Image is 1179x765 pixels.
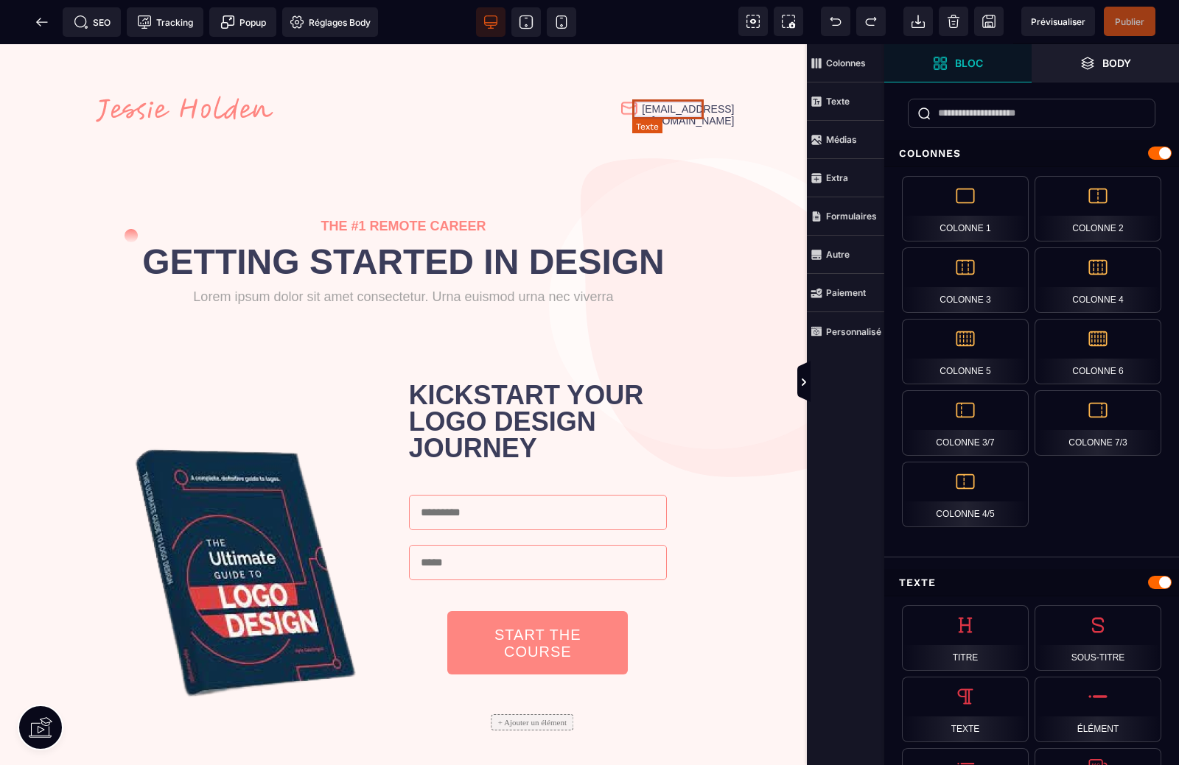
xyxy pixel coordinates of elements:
[1035,390,1161,456] div: Colonne 7/3
[22,171,785,194] text: THE #1 REMOTE CAREER
[902,605,1029,671] div: Titre
[738,7,768,36] span: Voir les composants
[22,194,785,242] text: GETTING STARTED IN DESIGN
[826,96,850,107] strong: Texte
[1031,16,1085,27] span: Prévisualiser
[826,211,877,222] strong: Formulaires
[63,7,121,37] span: Métadata SEO
[409,334,682,421] text: KICKSTART YOUR LOGO DESIGN JOURNEY
[807,236,884,274] span: Autre
[209,7,276,37] span: Créer une alerte modale
[137,15,193,29] span: Tracking
[807,159,884,197] span: Extra
[902,176,1029,242] div: Colonne 1
[826,172,848,183] strong: Extra
[884,44,1032,82] span: Ouvrir les blocs
[290,15,371,29] span: Réglages Body
[1104,7,1155,36] span: Enregistrer le contenu
[902,462,1029,527] div: Colonne 4/5
[826,326,881,337] strong: Personnalisé
[821,7,850,36] span: Défaire
[774,7,803,36] span: Capture d'écran
[826,287,866,298] strong: Paiement
[282,7,378,37] span: Favicon
[1035,319,1161,384] div: Colonne 6
[1035,605,1161,671] div: Sous-titre
[1035,176,1161,242] div: Colonne 2
[902,319,1029,384] div: Colonne 5
[220,15,266,29] span: Popup
[638,55,711,86] text: [EMAIL_ADDRESS][DOMAIN_NAME]
[955,57,983,68] strong: Bloc
[856,7,886,36] span: Rétablir
[903,7,933,36] span: Importer
[1102,57,1131,68] strong: Body
[547,7,576,37] span: Voir mobile
[476,7,505,37] span: Voir bureau
[117,401,368,660] img: 0050274fc65fb114b9ed82cf1830421a_download__1_-removebg-preview_1.png
[620,55,638,73] img: cb6c4b3ee664f54de325ce04952e4a63_Group_11_(1).png
[807,312,884,350] span: Personnalisé
[27,7,57,37] span: Retour
[884,361,899,405] span: Afficher les vues
[74,15,111,29] span: SEO
[1035,247,1161,313] div: Colonne 4
[902,247,1029,313] div: Colonne 3
[939,7,968,36] span: Nettoyage
[807,197,884,236] span: Formulaires
[1032,44,1179,82] span: Ouvrir les calques
[807,44,884,82] span: Colonnes
[902,390,1029,456] div: Colonne 3/7
[127,7,203,37] span: Code de suivi
[807,82,884,121] span: Texte
[826,134,857,145] strong: Médias
[1035,677,1161,742] div: Élément
[807,121,884,159] span: Médias
[902,677,1029,742] div: Texte
[511,7,541,37] span: Voir tablette
[96,52,273,78] img: 7846bf60b50d1368bc4f2c111ceec227_logo.png
[884,569,1179,596] div: Texte
[1115,16,1144,27] span: Publier
[447,567,628,630] button: START THE COURSE
[826,57,866,68] strong: Colonnes
[884,140,1179,167] div: Colonnes
[1021,7,1095,36] span: Aperçu
[826,249,850,260] strong: Autre
[807,274,884,312] span: Paiement
[974,7,1004,36] span: Enregistrer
